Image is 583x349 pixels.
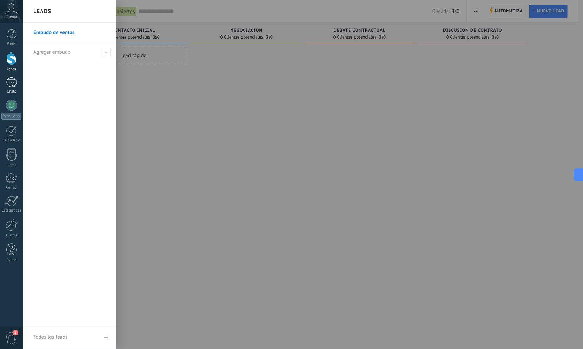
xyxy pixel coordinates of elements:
span: Agregar embudo [33,49,71,55]
span: 1 [13,330,18,335]
div: Todos los leads [33,328,67,347]
div: WhatsApp [1,113,21,120]
a: Todos los leads [23,326,116,349]
div: Chats [1,89,22,94]
div: Listas [1,163,22,167]
span: Agregar embudo [101,48,111,57]
div: Ayuda [1,258,22,262]
div: Panel [1,42,22,46]
a: Embudo de ventas [33,23,109,42]
div: Calendario [1,138,22,143]
div: Correo [1,186,22,190]
div: Estadísticas [1,208,22,213]
div: Ajustes [1,233,22,238]
span: Cuenta [6,15,17,20]
div: Leads [1,67,22,72]
h2: Leads [33,0,51,22]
